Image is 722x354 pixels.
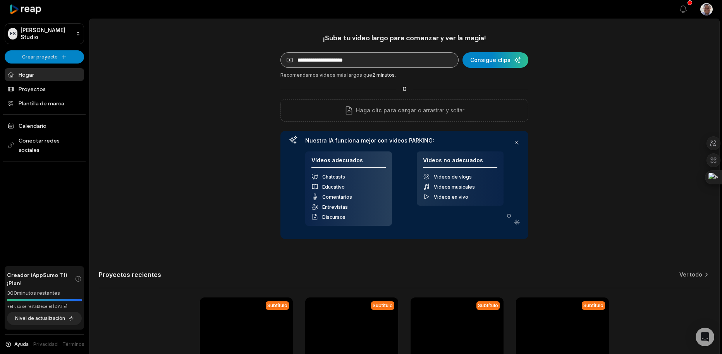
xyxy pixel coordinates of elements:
a: Términos [62,341,84,348]
h2: Proyectos recientes [99,271,161,278]
a: Calendario [5,119,84,132]
p: o arrastrar y soltar [416,106,464,115]
a: Proyectos [5,82,84,95]
button: Consigue clips [462,52,528,68]
span: Vídeos en vivo [434,194,468,200]
span: 2 minutos [372,72,395,78]
button: Nivel de actualización [7,312,82,325]
div: FS [8,28,17,40]
span: Haga clic para cargar [356,106,416,115]
a: Plantilla de marca [5,97,84,110]
span: Creador (AppSumo T1) ¡Plan! [7,271,75,287]
a: Privacidad [33,341,58,348]
div: Recomendamos vídeos más largos que . [280,72,528,79]
span: Discursos [322,214,346,220]
span: Vídeos de vlogs [434,174,472,180]
div: Open Intercom Messenger [696,328,714,346]
h4: Vídeos adecuados [311,157,386,168]
button: Ayuda [5,341,29,348]
h1: ¡Sube tu video largo para comenzar y ver la magia! [280,33,528,42]
span: Ayuda [14,341,29,348]
span: Educativo [322,184,345,190]
span: Vídeos musicales [434,184,475,190]
button: Crear proyecto [5,50,84,64]
p: [PERSON_NAME] Studio [21,27,72,41]
span: Entrevistas [322,204,348,210]
span: Conectar redes sociales [5,134,84,157]
a: Hogar [5,68,84,81]
span: Chatcasts [322,174,345,180]
span: O [396,85,413,93]
h3: Nuestra IA funciona mejor con videos PARKING: [305,137,504,144]
a: Ver todo [679,271,702,278]
div: 300 minutos restantes [7,289,82,297]
span: Comentarios [322,194,352,200]
h4: Vídeos no adecuados [423,157,497,168]
div: *El uso se restablece el [DATE] [7,304,82,309]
